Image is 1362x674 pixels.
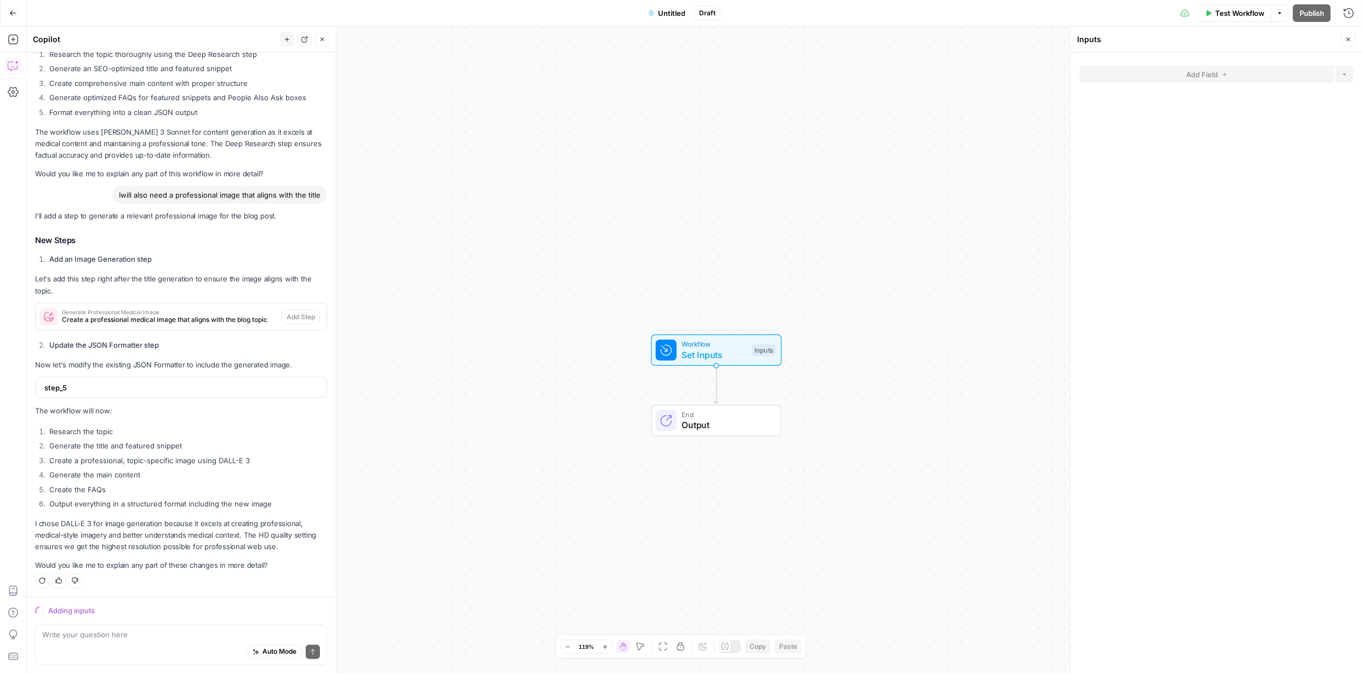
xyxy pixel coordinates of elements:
div: Iwill also need a professional image that aligns with the title [112,186,327,204]
li: Create the FAQs [47,484,327,495]
span: 119% [579,642,594,651]
p: Would you like me to explain any part of this workflow in more detail? [35,168,327,180]
span: Workflow [682,339,747,349]
div: Inputs [752,344,776,356]
li: Create comprehensive main content with proper structure [47,78,327,89]
div: Copilot [33,34,277,45]
li: Generate an SEO-optimized title and featured snippet [47,63,327,74]
li: Generate the title and featured snippet [47,440,327,451]
span: step_5 [44,382,316,393]
li: Output everything in a structured format including the new image [47,498,327,509]
button: Add Field [1079,66,1335,83]
span: Auto Mode [262,647,296,657]
span: End [682,410,771,420]
div: Domain: [DOMAIN_NAME] [28,28,121,37]
span: Untitled [658,8,685,19]
g: Edge from start to end [714,366,718,404]
li: Research the topic thoroughly using the Deep Research step [47,49,327,60]
button: Publish [1293,4,1331,22]
button: Auto Mode [248,645,301,659]
span: Paste [779,642,797,652]
div: v 4.0.25 [31,18,54,26]
span: Copy [749,642,766,652]
img: tab_keywords_by_traffic_grey.svg [111,64,119,72]
span: Draft [699,8,716,18]
div: Domain Overview [44,65,98,72]
div: EndOutput [615,405,817,436]
span: Add Field [1186,69,1218,80]
p: Would you like me to explain any part of these changes in more detail? [35,560,327,572]
li: Generate optimized FAQs for featured snippets and People Also Ask boxes [47,92,327,103]
button: Test Workflow [1198,4,1271,22]
li: Create a professional, topic-specific image using DALL-E 3 [47,455,327,466]
span: Test Workflow [1215,8,1264,19]
p: Let's add this step right after the title generation to ensure the image aligns with the topic. [35,273,327,296]
div: Inputs [1077,34,1338,45]
p: I chose DALL-E 3 for image generation because it excels at creating professional, medical-style i... [35,518,327,552]
span: Set Inputs [682,348,747,361]
img: logo_orange.svg [18,18,26,26]
p: I'll add a step to generate a relevant professional image for the blog post. [35,210,327,222]
strong: Add an Image Generation step [49,255,152,263]
img: website_grey.svg [18,28,26,37]
div: WorkflowSet InputsInputs [615,335,817,366]
span: Create a professional medical image that aligns with the blog topic [62,315,277,325]
p: The workflow uses [PERSON_NAME] 3 Sonnet for content generation as it excels at medical content a... [35,126,327,161]
span: Generate Professional Medical Image [62,309,277,315]
span: Add Step [287,312,315,322]
button: Copy [745,640,770,654]
strong: Update the JSON Formatter step [49,341,159,349]
button: Untitled [642,4,692,22]
span: Output [682,419,771,432]
h3: New Steps [35,234,327,248]
li: Format everything into a clean JSON output [47,107,327,118]
p: The workflow will now: [35,405,327,417]
p: Now let's modify the existing JSON Formatter to include the generated image. [35,359,327,371]
div: Adding inputs [48,606,327,617]
li: Research the topic [47,426,327,437]
div: Keywords by Traffic [123,65,181,72]
button: Paste [775,640,802,654]
span: Publish [1300,8,1324,19]
li: Generate the main content [47,469,327,480]
img: tab_domain_overview_orange.svg [32,64,41,72]
button: Add Step [282,310,320,324]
